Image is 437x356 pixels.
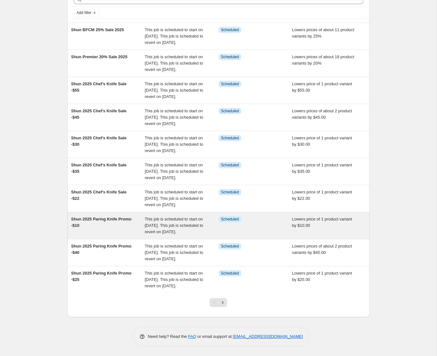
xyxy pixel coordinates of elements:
[71,136,127,147] span: Shun 2025 Chef's Knife Sale -$30
[71,27,124,32] span: Shun BFCM 25% Sale 2025
[221,163,239,168] span: Scheduled
[145,244,203,261] span: This job is scheduled to start on [DATE]. This job is scheduled to revert on [DATE].
[71,244,132,255] span: Shun 2025 Paring Knife Promo -$40
[145,27,203,45] span: This job is scheduled to start on [DATE]. This job is scheduled to revert on [DATE].
[221,190,239,195] span: Scheduled
[77,10,92,15] span: Add filter
[221,244,239,249] span: Scheduled
[221,271,239,276] span: Scheduled
[145,271,203,288] span: This job is scheduled to start on [DATE]. This job is scheduled to revert on [DATE].
[210,298,227,307] nav: Pagination
[292,190,352,201] span: Lowers price of 1 product variant by $22.00
[71,190,127,201] span: Shun 2025 Chef's Knife Sale -$22
[71,163,127,174] span: Shun 2025 Chef's Knife Sale -$35
[145,54,203,72] span: This job is scheduled to start on [DATE]. This job is scheduled to revert on [DATE].
[233,334,303,339] a: [EMAIL_ADDRESS][DOMAIN_NAME]
[145,217,203,234] span: This job is scheduled to start on [DATE]. This job is scheduled to revert on [DATE].
[292,271,352,282] span: Lowers price of 1 product variant by $25.00
[71,217,132,228] span: Shun 2025 Paring Knife Promo -$10
[218,298,227,307] button: Next
[221,27,239,32] span: Scheduled
[71,81,127,93] span: Shun 2025 Chef's Knife Sale -$55
[292,54,354,66] span: Lowers prices of about 18 product variants by 20%
[71,54,128,59] span: Shun Premier 20% Sale 2025
[145,190,203,207] span: This job is scheduled to start on [DATE]. This job is scheduled to revert on [DATE].
[221,81,239,87] span: Scheduled
[71,108,127,120] span: Shun 2025 Chef's Knife Sale -$45
[292,217,352,228] span: Lowers price of 1 product variant by $10.00
[292,163,352,174] span: Lowers price of 1 product variant by $35.00
[292,27,354,38] span: Lowers prices of about 11 product variants by 25%
[145,163,203,180] span: This job is scheduled to start on [DATE]. This job is scheduled to revert on [DATE].
[148,334,188,339] span: Need help? Read the
[145,81,203,99] span: This job is scheduled to start on [DATE]. This job is scheduled to revert on [DATE].
[221,217,239,222] span: Scheduled
[196,334,233,339] span: or email support at
[292,81,352,93] span: Lowers price of 1 product variant by $55.00
[71,271,132,282] span: Shun 2025 Paring Knife Promo -$25
[221,54,239,59] span: Scheduled
[145,108,203,126] span: This job is scheduled to start on [DATE]. This job is scheduled to revert on [DATE].
[74,9,99,17] button: Add filter
[292,136,352,147] span: Lowers price of 1 product variant by $30.00
[292,244,352,255] span: Lowers prices of about 2 product variants by $40.00
[292,108,352,120] span: Lowers prices of about 2 product variants by $45.00
[221,136,239,141] span: Scheduled
[188,334,196,339] a: FAQ
[221,108,239,114] span: Scheduled
[145,136,203,153] span: This job is scheduled to start on [DATE]. This job is scheduled to revert on [DATE].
